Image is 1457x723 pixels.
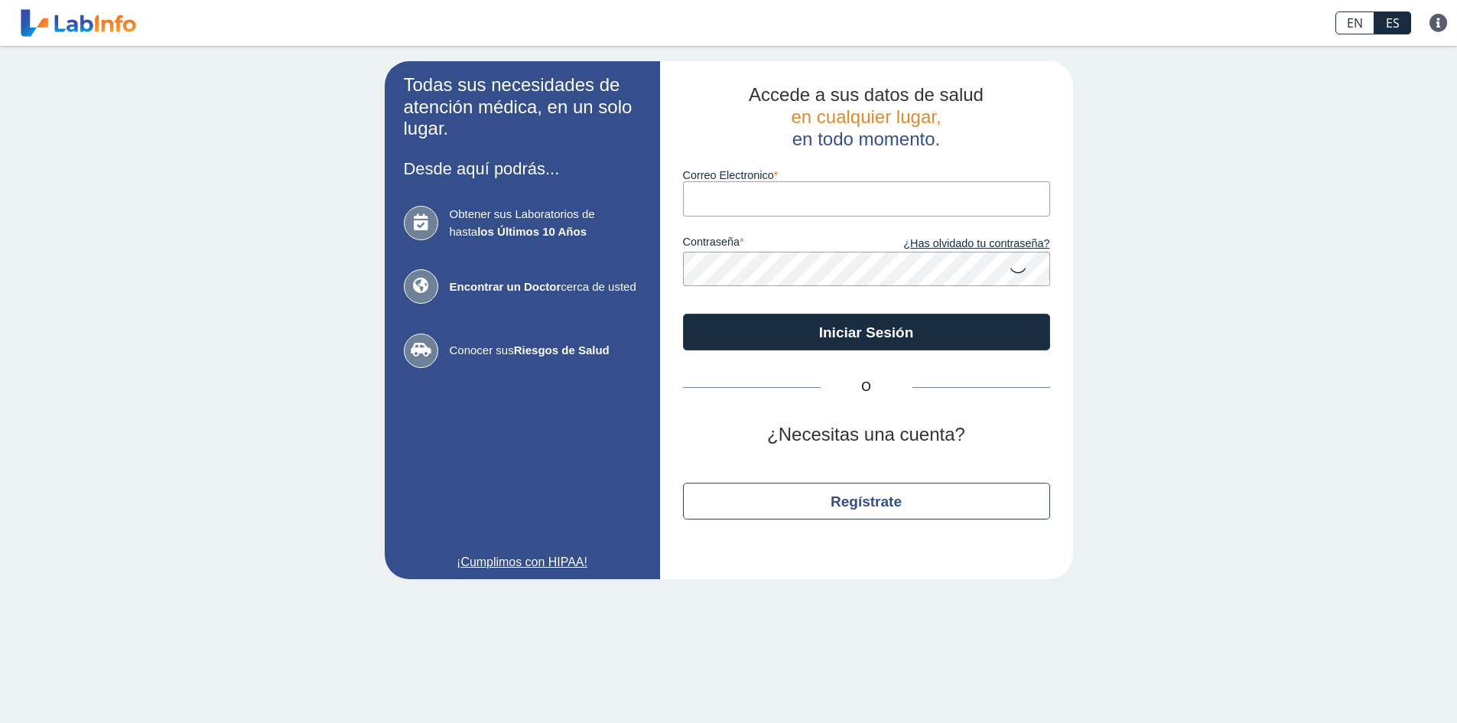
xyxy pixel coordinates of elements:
[450,280,561,293] b: Encontrar un Doctor
[404,553,641,572] a: ¡Cumplimos con HIPAA!
[404,159,641,178] h3: Desde aquí podrás...
[683,424,1050,446] h2: ¿Necesitas una cuenta?
[867,236,1050,252] a: ¿Has olvidado tu contraseña?
[683,483,1050,519] button: Regístrate
[683,236,867,252] label: contraseña
[404,74,641,140] h2: Todas sus necesidades de atención médica, en un solo lugar.
[1335,11,1374,34] a: EN
[1374,11,1411,34] a: ES
[514,344,610,357] b: Riesgos de Salud
[792,129,940,149] span: en todo momento.
[821,378,912,396] span: O
[749,84,984,105] span: Accede a sus datos de salud
[791,106,941,127] span: en cualquier lugar,
[450,342,641,360] span: Conocer sus
[450,206,641,240] span: Obtener sus Laboratorios de hasta
[683,314,1050,350] button: Iniciar Sesión
[683,169,1050,181] label: Correo Electronico
[450,278,641,296] span: cerca de usted
[477,225,587,238] b: los Últimos 10 Años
